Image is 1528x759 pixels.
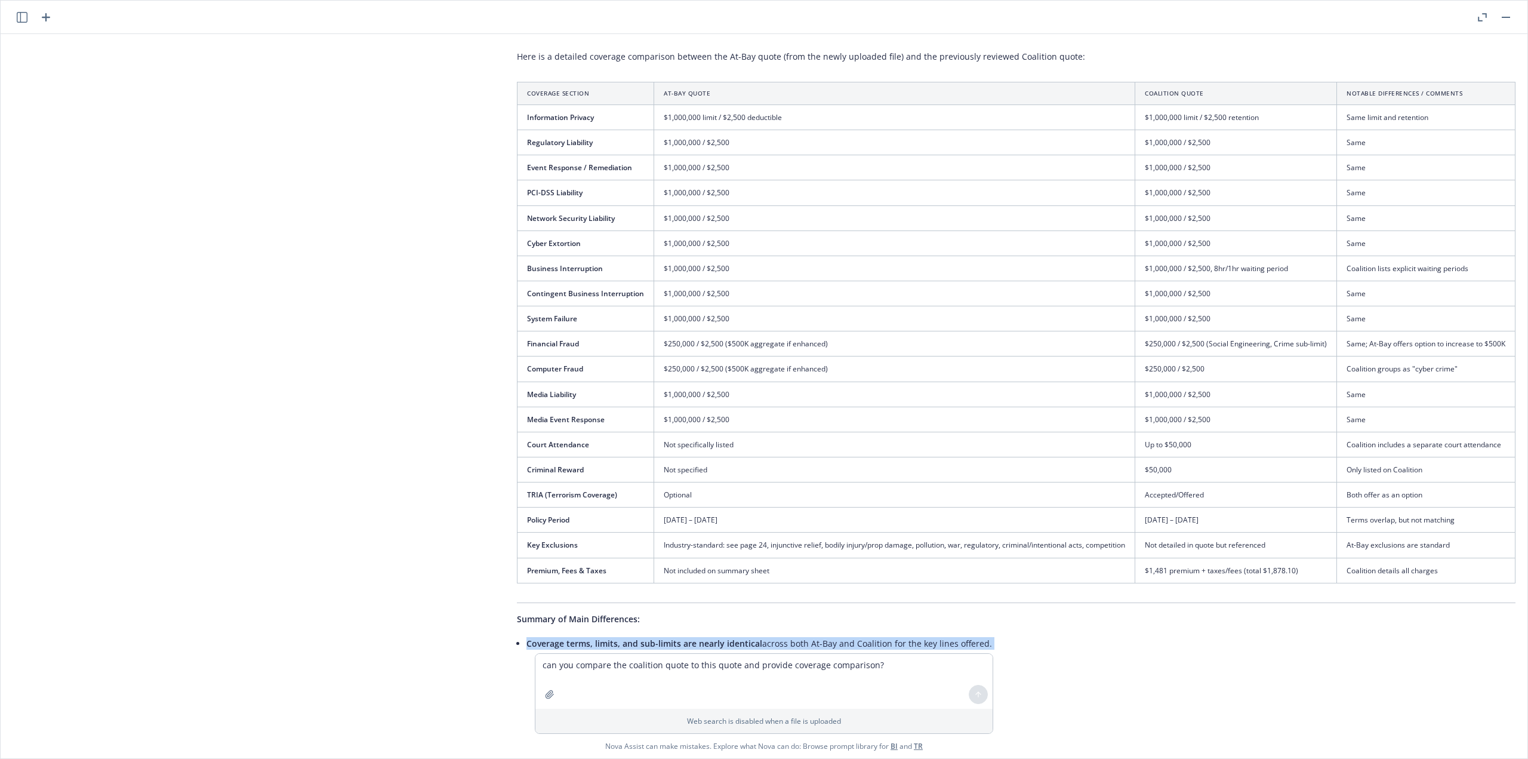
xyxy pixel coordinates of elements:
[1337,155,1515,180] td: Same
[527,188,583,198] span: PCI-DSS Liability
[1135,82,1337,105] th: Coalition Quote
[1337,306,1515,331] td: Same
[654,331,1135,357] td: $250,000 / $2,500 ($500K aggregate if enhanced)
[527,389,576,400] span: Media Liability
[654,483,1135,508] td: Optional
[1135,105,1337,130] td: $1,000,000 limit / $2,500 retention
[1135,331,1337,357] td: $250,000 / $2,500 (Social Engineering, Crime sub-limit)
[1337,281,1515,306] td: Same
[1337,357,1515,382] td: Coalition groups as "cyber crime"
[1135,558,1337,583] td: $1,481 premium + taxes/fees (total $1,878.10)
[526,652,1515,669] li: ; Coalition's base policy matches At-Bay’s standard limit.
[527,238,581,248] span: Cyber Extortion
[1337,82,1515,105] th: Notable Differences / Comments
[654,457,1135,483] td: Not specified
[527,339,579,349] span: Financial Fraud
[1337,558,1515,583] td: Coalition details all charges
[1337,331,1515,357] td: Same; At-Bay offers option to increase to $500K
[654,105,1135,130] td: $1,000,000 limit / $2,500 deductible
[517,82,654,105] th: Coverage Section
[1135,306,1337,331] td: $1,000,000 / $2,500
[527,540,578,550] span: Key Exclusions
[527,490,617,500] span: TRIA (Terrorism Coverage)
[526,635,1515,652] li: across both At-Bay and Coalition for the key lines offered.
[1337,205,1515,231] td: Same
[527,566,606,576] span: Premium, Fees & Taxes
[1337,508,1515,533] td: Terms overlap, but not matching
[891,741,898,751] a: BI
[1337,130,1515,155] td: Same
[1337,105,1515,130] td: Same limit and retention
[654,231,1135,256] td: $1,000,000 / $2,500
[527,414,605,425] span: Media Event Response
[1135,155,1337,180] td: $1,000,000 / $2,500
[527,112,594,122] span: Information Privacy
[1135,256,1337,281] td: $1,000,000 / $2,500, 8hr/1hr waiting period
[654,130,1135,155] td: $1,000,000 / $2,500
[527,314,577,324] span: System Failure
[527,263,603,274] span: Business Interruption
[654,407,1135,432] td: $1,000,000 / $2,500
[527,288,644,299] span: Contingent Business Interruption
[654,306,1135,331] td: $1,000,000 / $2,500
[654,205,1135,231] td: $1,000,000 / $2,500
[1337,231,1515,256] td: Same
[1337,256,1515,281] td: Coalition lists explicit waiting periods
[517,613,640,625] span: Summary of Main Differences:
[654,180,1135,205] td: $1,000,000 / $2,500
[1135,483,1337,508] td: Accepted/Offered
[517,50,1515,63] p: Here is a detailed coverage comparison between the At-Bay quote (from the newly uploaded file) an...
[1337,180,1515,205] td: Same
[527,465,584,475] span: Criminal Reward
[1337,432,1515,457] td: Coalition includes a separate court attendance
[1135,457,1337,483] td: $50,000
[527,364,583,374] span: Computer Fraud
[1135,281,1337,306] td: $1,000,000 / $2,500
[654,533,1135,558] td: Industry-standard: see page 24, injunctive relief, bodily injury/prop damage, pollution, war, reg...
[654,382,1135,407] td: $1,000,000 / $2,500
[1337,382,1515,407] td: Same
[527,137,593,148] span: Regulatory Liability
[654,508,1135,533] td: [DATE] – [DATE]
[1135,508,1337,533] td: [DATE] – [DATE]
[654,256,1135,281] td: $1,000,000 / $2,500
[527,515,569,525] span: Policy Period
[654,155,1135,180] td: $1,000,000 / $2,500
[1337,407,1515,432] td: Same
[1135,357,1337,382] td: $250,000 / $2,500
[654,357,1135,382] td: $250,000 / $2,500 ($500K aggregate if enhanced)
[1135,407,1337,432] td: $1,000,000 / $2,500
[1337,483,1515,508] td: Both offer as an option
[1135,231,1337,256] td: $1,000,000 / $2,500
[1135,205,1337,231] td: $1,000,000 / $2,500
[1337,533,1515,558] td: At-Bay exclusions are standard
[1135,533,1337,558] td: Not detailed in quote but referenced
[527,440,589,450] span: Court Attendance
[527,213,615,223] span: Network Security Liability
[654,558,1135,583] td: Not included on summary sheet
[1135,180,1337,205] td: $1,000,000 / $2,500
[527,162,632,173] span: Event Response / Remediation
[654,432,1135,457] td: Not specifically listed
[1135,382,1337,407] td: $1,000,000 / $2,500
[1337,457,1515,483] td: Only listed on Coalition
[526,638,762,649] span: Coverage terms, limits, and sub-limits are nearly identical
[914,741,923,751] a: TR
[1135,432,1337,457] td: Up to $50,000
[1135,130,1337,155] td: $1,000,000 / $2,500
[543,716,985,726] p: Web search is disabled when a file is uploaded
[654,82,1135,105] th: At-Bay Quote
[654,281,1135,306] td: $1,000,000 / $2,500
[5,734,1523,758] span: Nova Assist can make mistakes. Explore what Nova can do: Browse prompt library for and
